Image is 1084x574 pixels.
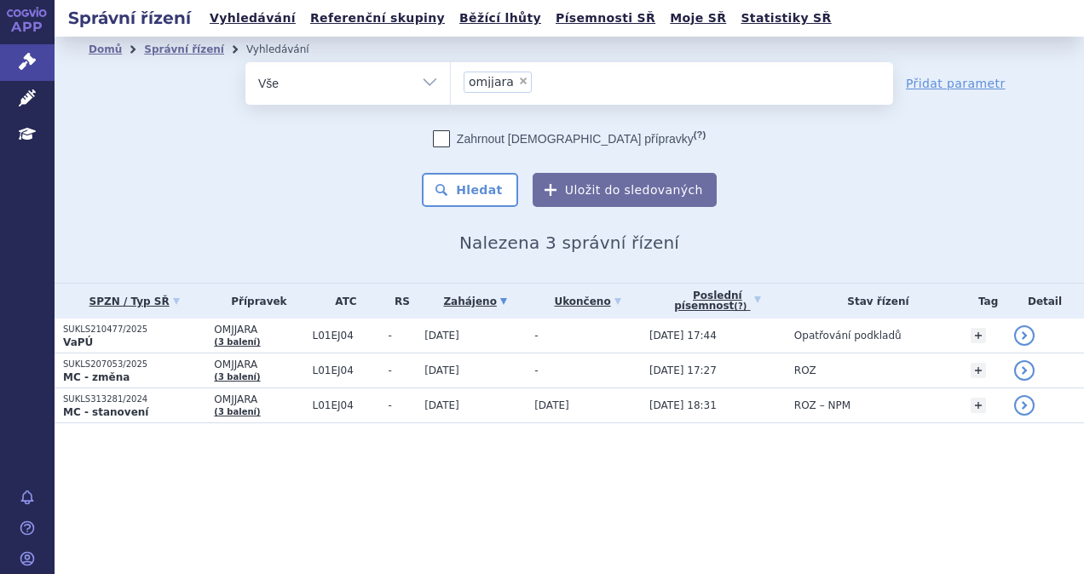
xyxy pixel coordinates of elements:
p: SUKLS210477/2025 [63,324,205,336]
th: Detail [1006,284,1084,319]
a: (3 balení) [214,337,260,347]
a: Vyhledávání [205,7,301,30]
th: Stav řízení [786,284,962,319]
abbr: (?) [734,301,747,312]
a: detail [1014,325,1035,346]
span: Nalezena 3 správní řízení [459,232,679,253]
p: SUKLS207053/2025 [63,359,205,370]
a: Domů [89,43,122,55]
span: × [518,76,528,86]
span: OMJJARA [214,324,303,336]
span: ROZ – NPM [794,399,850,411]
a: + [971,328,986,343]
a: SPZN / Typ SŘ [63,290,205,313]
a: detail [1014,360,1035,381]
a: (3 balení) [214,372,260,382]
button: Hledat [422,173,518,207]
th: Přípravek [205,284,303,319]
span: L01EJ04 [312,330,379,342]
span: - [534,330,538,342]
span: - [534,364,538,376]
a: (3 balení) [214,407,260,416]
span: omjjara [469,76,514,88]
span: [DATE] 17:44 [649,330,717,342]
span: ROZ [794,364,816,376]
span: L01EJ04 [312,399,379,411]
a: detail [1014,395,1035,416]
span: OMJJARA [214,359,303,370]
span: L01EJ04 [312,364,379,376]
abbr: (?) [694,129,706,141]
th: Tag [962,284,1006,319]
h2: Správní řízení [55,6,205,30]
strong: VaPÚ [63,336,93,348]
strong: MC - změna [63,371,130,383]
span: - [389,330,417,342]
li: Vyhledávání [246,37,332,62]
a: Zahájeno [424,290,526,313]
a: + [971,398,986,413]
a: Statistiky SŘ [735,7,836,30]
a: Přidat parametr [906,75,1006,92]
a: Referenční skupiny [305,7,450,30]
span: - [389,364,417,376]
span: [DATE] 18:31 [649,399,717,411]
span: Opatřování podkladů [794,330,902,342]
span: [DATE] [424,399,459,411]
a: Moje SŘ [665,7,731,30]
th: ATC [303,284,379,319]
span: [DATE] [534,399,569,411]
button: Uložit do sledovaných [533,173,717,207]
span: OMJJARA [214,393,303,405]
span: [DATE] 17:27 [649,364,717,376]
a: Písemnosti SŘ [551,7,660,30]
input: omjjara [537,71,546,92]
label: Zahrnout [DEMOGRAPHIC_DATA] přípravky [433,130,706,147]
p: SUKLS313281/2024 [63,393,205,405]
th: RS [380,284,417,319]
span: [DATE] [424,364,459,376]
strong: MC - stanovení [63,406,148,418]
span: [DATE] [424,330,459,342]
a: + [971,363,986,378]
a: Správní řízení [144,43,224,55]
a: Ukončeno [534,290,641,313]
a: Poslednípísemnost(?) [649,284,786,319]
span: - [389,399,417,411]
a: Běžící lhůty [454,7,546,30]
